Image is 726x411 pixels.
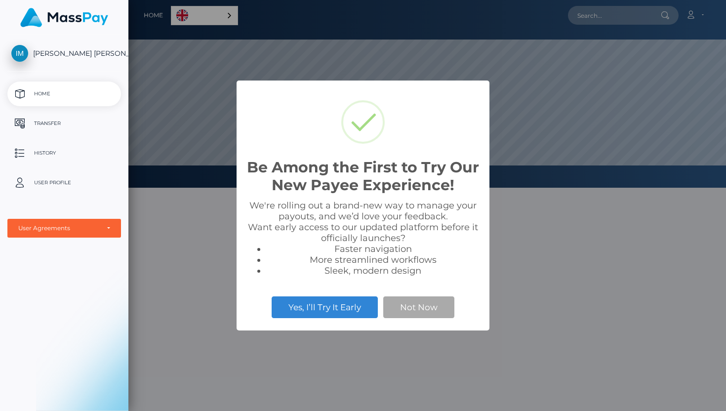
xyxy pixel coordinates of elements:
[7,219,121,238] button: User Agreements
[18,224,99,232] div: User Agreements
[11,86,117,101] p: Home
[11,116,117,131] p: Transfer
[383,296,454,318] button: Not Now
[20,8,108,27] img: MassPay
[266,254,480,265] li: More streamlined workflows
[11,175,117,190] p: User Profile
[11,146,117,161] p: History
[7,49,121,58] span: [PERSON_NAME] [PERSON_NAME]
[246,159,480,194] h2: Be Among the First to Try Our New Payee Experience!
[266,265,480,276] li: Sleek, modern design
[266,244,480,254] li: Faster navigation
[246,200,480,276] div: We're rolling out a brand-new way to manage your payouts, and we’d love your feedback. Want early...
[272,296,378,318] button: Yes, I’ll Try It Early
